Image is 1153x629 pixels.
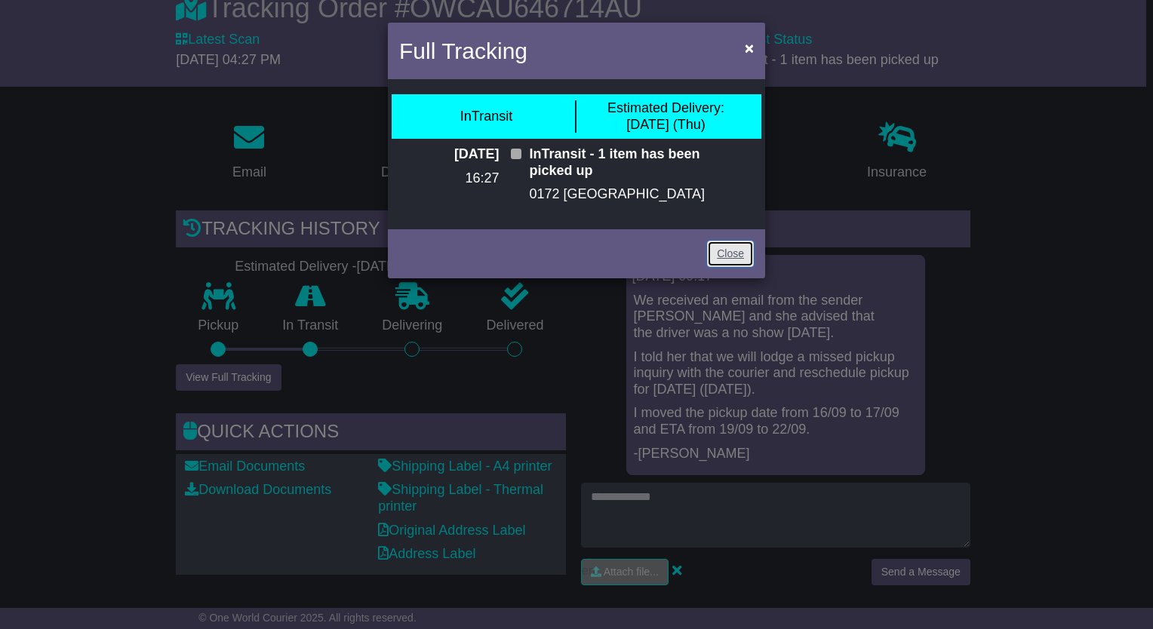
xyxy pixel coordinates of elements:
div: [DATE] (Thu) [607,100,724,133]
p: 0172 [GEOGRAPHIC_DATA] [530,186,733,203]
button: Close [737,32,761,63]
a: Close [707,241,754,267]
p: 16:27 [420,170,500,187]
span: × [745,39,754,57]
h4: Full Tracking [399,34,527,68]
p: InTransit - 1 item has been picked up [530,146,733,179]
span: Estimated Delivery: [607,100,724,115]
div: InTransit [460,109,512,125]
p: [DATE] [420,146,500,163]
